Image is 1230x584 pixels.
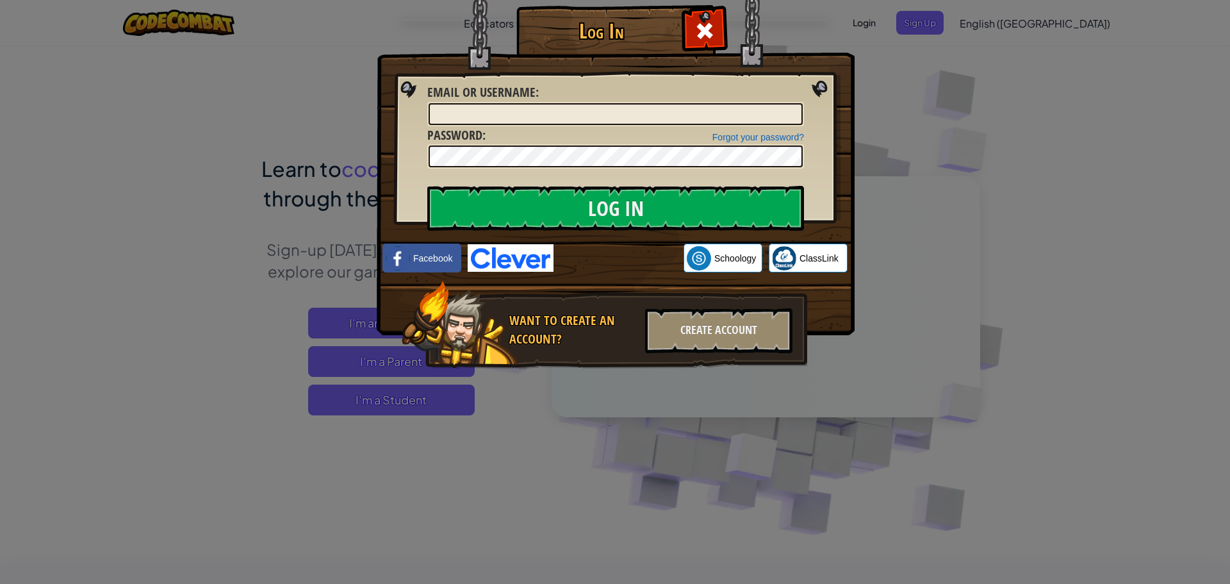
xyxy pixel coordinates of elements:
label: : [427,83,539,102]
span: ClassLink [799,252,839,265]
div: Want to create an account? [509,312,637,348]
label: : [427,126,486,145]
img: clever-logo-blue.png [468,244,553,272]
iframe: Sign in with Google Button [553,244,684,272]
div: Create Account [645,308,792,353]
h1: Log In [520,20,683,42]
input: Log In [427,186,804,231]
span: Schoology [714,252,756,265]
img: facebook_small.png [386,246,410,271]
span: Password [427,126,482,144]
img: schoology.png [687,246,711,271]
a: Forgot your password? [712,132,804,142]
span: Email or Username [427,83,536,101]
img: classlink-logo-small.png [772,246,796,271]
span: Facebook [413,252,452,265]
